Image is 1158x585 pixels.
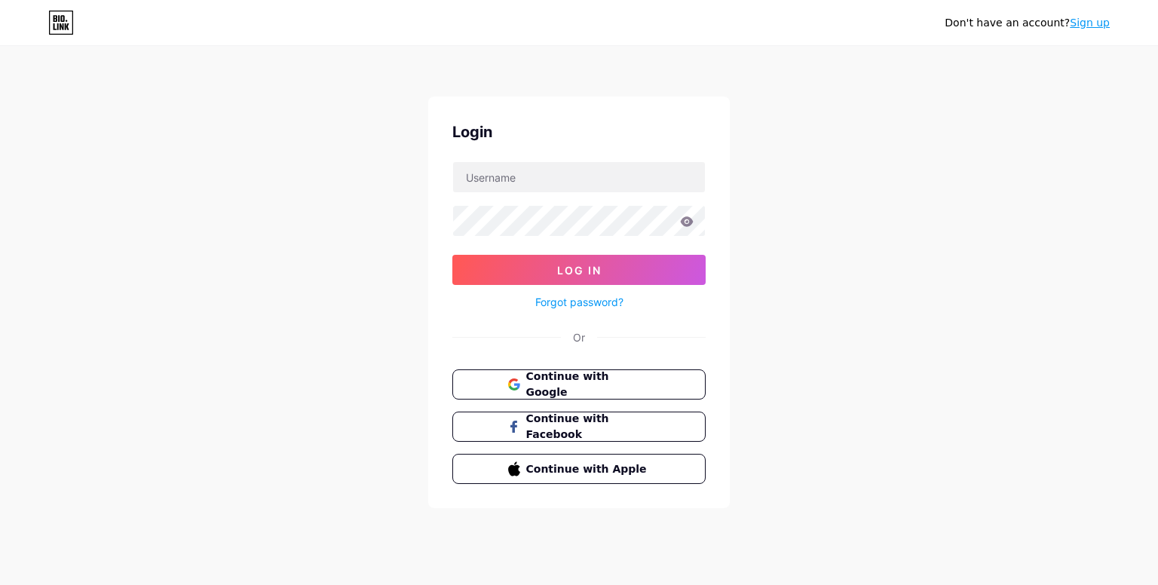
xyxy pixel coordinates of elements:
[573,329,585,345] div: Or
[945,15,1110,31] div: Don't have an account?
[452,369,706,400] button: Continue with Google
[535,294,623,310] a: Forgot password?
[526,461,651,477] span: Continue with Apple
[526,369,651,400] span: Continue with Google
[452,412,706,442] button: Continue with Facebook
[452,454,706,484] button: Continue with Apple
[1070,17,1110,29] a: Sign up
[452,121,706,143] div: Login
[526,411,651,443] span: Continue with Facebook
[557,264,602,277] span: Log In
[453,162,705,192] input: Username
[452,255,706,285] button: Log In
